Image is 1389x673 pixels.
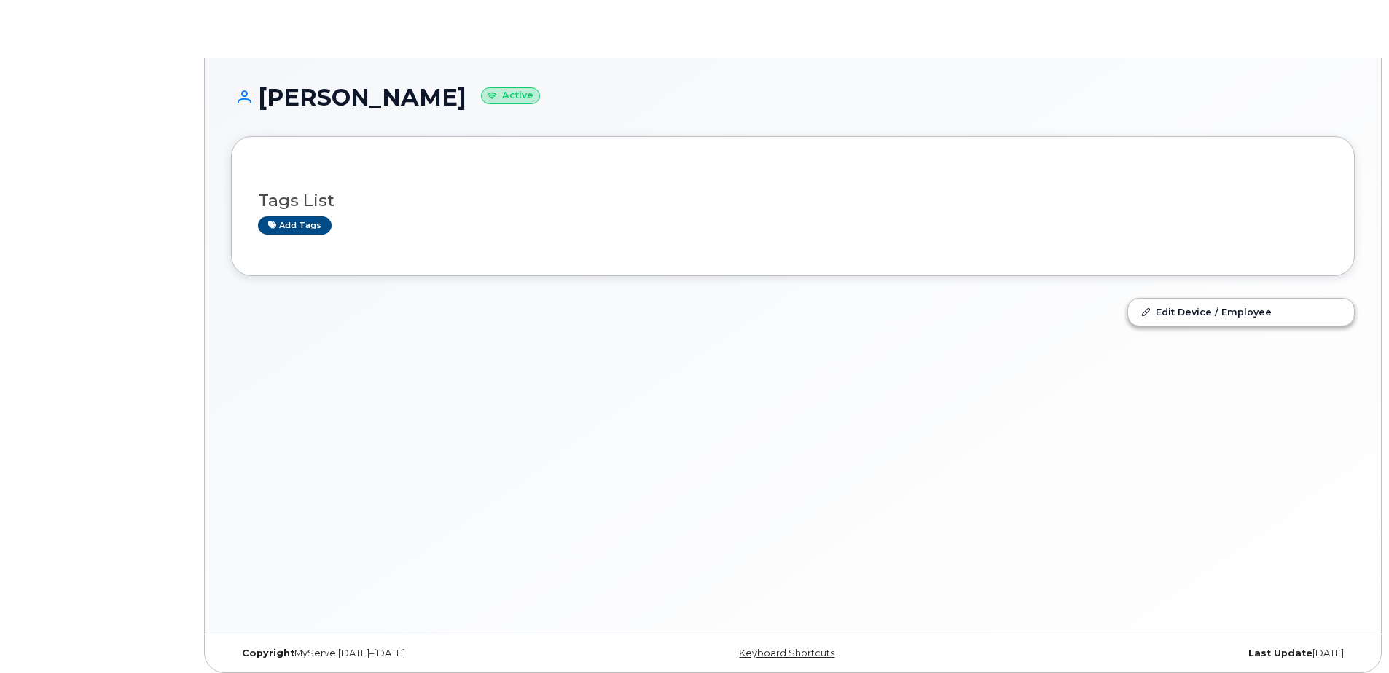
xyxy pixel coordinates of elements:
a: Add tags [258,216,332,235]
small: Active [481,87,540,104]
h3: Tags List [258,192,1328,210]
a: Edit Device / Employee [1128,299,1354,325]
strong: Copyright [242,648,294,658]
div: MyServe [DATE]–[DATE] [231,648,606,659]
a: Keyboard Shortcuts [739,648,834,658]
div: [DATE] [980,648,1355,659]
h1: [PERSON_NAME] [231,84,1355,110]
strong: Last Update [1248,648,1312,658]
